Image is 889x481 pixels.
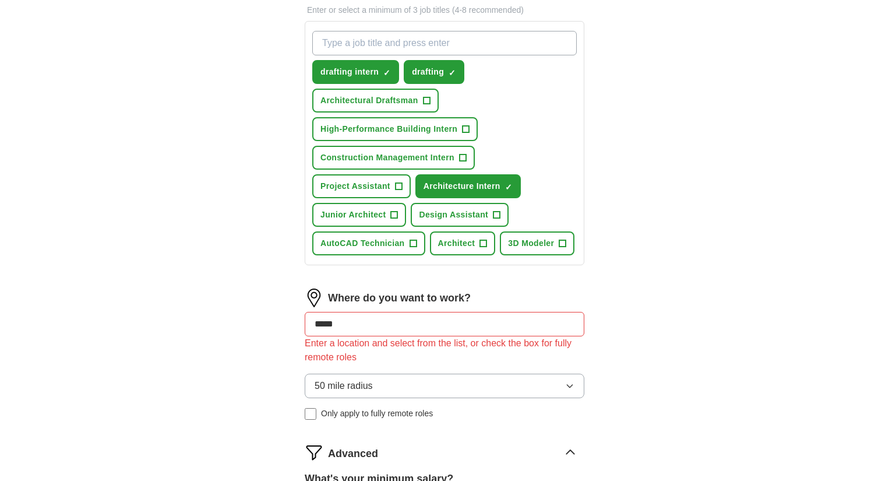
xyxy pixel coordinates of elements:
[505,182,512,192] span: ✓
[305,4,584,16] p: Enter or select a minimum of 3 job titles (4-8 recommended)
[312,89,439,113] button: Architectural Draftsman
[305,443,323,462] img: filter
[321,408,433,420] span: Only apply to fully remote roles
[312,31,577,55] input: Type a job title and press enter
[312,231,425,255] button: AutoCAD Technician
[419,209,488,221] span: Design Assistant
[315,379,373,393] span: 50 mile radius
[320,94,418,107] span: Architectural Draftsman
[438,237,475,250] span: Architect
[383,68,390,78] span: ✓
[305,289,323,307] img: location.png
[412,66,444,78] span: drafting
[415,174,521,198] button: Architecture Intern✓
[500,231,574,255] button: 3D Modeler
[328,446,378,462] span: Advanced
[312,146,475,170] button: Construction Management Intern
[312,203,406,227] button: Junior Architect
[320,66,379,78] span: drafting intern
[320,237,405,250] span: AutoCAD Technician
[404,60,464,84] button: drafting✓
[320,152,454,164] span: Construction Management Intern
[449,68,456,78] span: ✓
[508,237,554,250] span: 3D Modeler
[312,60,399,84] button: drafting intern✓
[411,203,509,227] button: Design Assistant
[320,209,386,221] span: Junior Architect
[305,408,316,420] input: Only apply to fully remote roles
[312,117,478,141] button: High-Performance Building Intern
[430,231,496,255] button: Architect
[424,180,500,192] span: Architecture Intern
[320,180,390,192] span: Project Assistant
[320,123,457,135] span: High-Performance Building Intern
[328,290,471,306] label: Where do you want to work?
[312,174,411,198] button: Project Assistant
[305,374,584,398] button: 50 mile radius
[305,336,584,364] div: Enter a location and select from the list, or check the box for fully remote roles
